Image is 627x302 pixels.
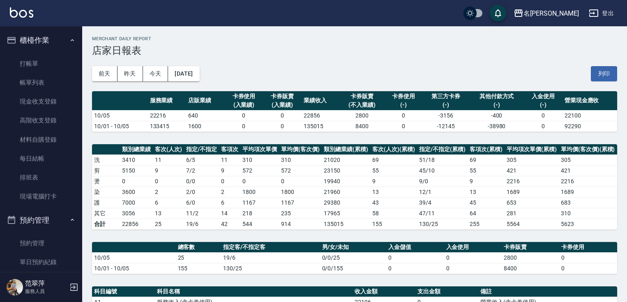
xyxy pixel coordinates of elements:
[370,165,417,176] td: 55
[92,36,617,41] h2: Merchant Daily Report
[559,263,617,274] td: 0
[92,176,120,187] td: 燙
[265,101,300,109] div: (入業績)
[184,219,219,229] td: 19/6
[221,263,320,274] td: 130/25
[92,91,617,132] table: a dense table
[279,187,322,197] td: 1800
[184,208,219,219] td: 11 / 2
[559,176,617,187] td: 2216
[322,219,370,229] td: 135015
[279,176,322,187] td: 0
[240,154,279,165] td: 310
[384,121,423,131] td: 0
[153,154,184,165] td: 11
[502,242,559,253] th: 卡券販賣
[148,91,187,111] th: 服務業績
[240,208,279,219] td: 218
[3,130,79,149] a: 材料自購登錄
[471,92,522,101] div: 其他付款方式
[559,165,617,176] td: 421
[505,219,559,229] td: 5564
[340,110,384,121] td: 2800
[370,154,417,165] td: 69
[153,187,184,197] td: 2
[586,6,617,21] button: 登出
[10,7,33,18] img: Logo
[505,144,559,155] th: 平均項次單價(累積)
[322,154,370,165] td: 21020
[353,286,415,297] th: 收入金額
[468,187,505,197] td: 13
[425,92,467,101] div: 第三方卡券
[92,252,176,263] td: 10/05
[510,5,582,22] button: 名[PERSON_NAME]
[148,110,187,121] td: 22216
[120,197,153,208] td: 7000
[176,242,221,253] th: 總客數
[559,242,617,253] th: 卡券使用
[417,144,468,155] th: 指定/不指定(累積)
[92,110,148,121] td: 10/05
[386,263,444,274] td: 0
[120,144,153,155] th: 類別總業績
[168,66,199,81] button: [DATE]
[118,66,143,81] button: 昨天
[417,187,468,197] td: 12 / 1
[3,149,79,168] a: 每日結帳
[320,263,387,274] td: 0/0/155
[3,30,79,51] button: 櫃檯作業
[240,219,279,229] td: 544
[3,111,79,130] a: 高階收支登錄
[468,219,505,229] td: 255
[423,110,469,121] td: -3156
[3,272,79,291] a: 單週預約紀錄
[562,110,617,121] td: 22100
[227,101,261,109] div: (入業績)
[153,176,184,187] td: 0
[370,219,417,229] td: 155
[591,66,617,81] button: 列印
[92,45,617,56] h3: 店家日報表
[322,208,370,219] td: 17965
[559,144,617,155] th: 單均價(客次價)(累積)
[219,208,240,219] td: 14
[302,110,340,121] td: 22856
[153,219,184,229] td: 25
[468,197,505,208] td: 45
[444,252,502,263] td: 0
[143,66,168,81] button: 今天
[444,263,502,274] td: 0
[417,219,468,229] td: 130/25
[219,144,240,155] th: 客項次
[25,288,67,295] p: 服務人員
[92,66,118,81] button: 前天
[240,144,279,155] th: 平均項次單價
[155,286,353,297] th: 科目名稱
[302,121,340,131] td: 135015
[92,187,120,197] td: 染
[524,121,562,131] td: 0
[186,91,225,111] th: 店販業績
[505,197,559,208] td: 653
[370,144,417,155] th: 客次(人次)(累積)
[263,121,302,131] td: 0
[240,187,279,197] td: 1800
[505,165,559,176] td: 421
[322,197,370,208] td: 29380
[279,165,322,176] td: 572
[468,208,505,219] td: 64
[342,92,382,101] div: 卡券販賣
[184,176,219,187] td: 0 / 0
[92,144,617,230] table: a dense table
[386,101,421,109] div: (-)
[490,5,506,21] button: save
[423,121,469,131] td: -12145
[469,121,524,131] td: -38980
[386,252,444,263] td: 0
[370,208,417,219] td: 58
[92,242,617,274] table: a dense table
[153,144,184,155] th: 客次(人次)
[3,234,79,253] a: 預約管理
[559,252,617,263] td: 0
